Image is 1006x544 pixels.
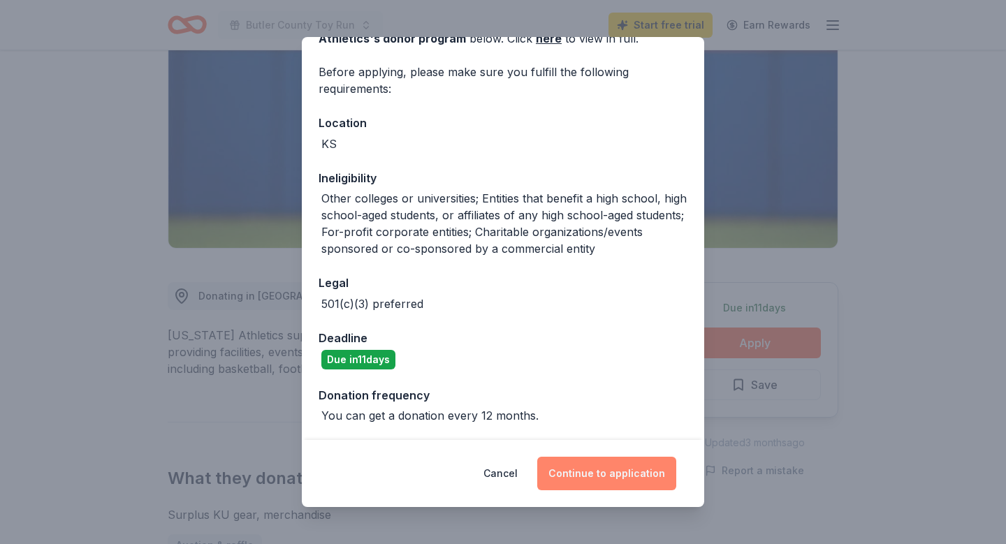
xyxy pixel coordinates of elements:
div: Other colleges or universities; Entities that benefit a high school, high school-aged students, o... [321,190,687,257]
div: Legal [319,274,687,292]
button: Continue to application [537,457,676,490]
div: Deadline [319,329,687,347]
a: here [536,30,562,47]
div: Location [319,114,687,132]
div: You can get a donation every 12 months. [321,407,539,424]
div: Due in 11 days [321,350,395,369]
div: Ineligibility [319,169,687,187]
button: Cancel [483,457,518,490]
div: Before applying, please make sure you fulfill the following requirements: [319,64,687,97]
div: 501(c)(3) preferred [321,295,423,312]
div: Donation frequency [319,386,687,404]
div: KS [321,135,337,152]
